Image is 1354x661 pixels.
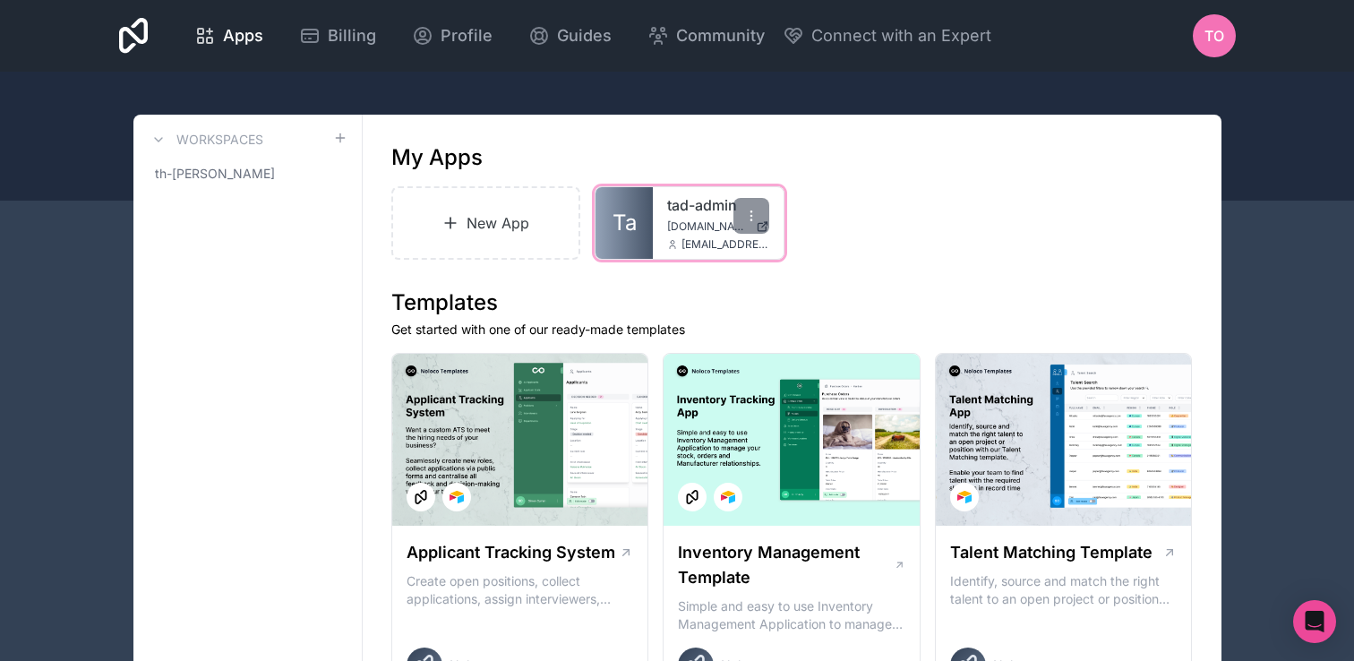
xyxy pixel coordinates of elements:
[557,23,612,48] span: Guides
[950,572,1178,608] p: Identify, source and match the right talent to an open project or position with our Talent Matchi...
[811,23,991,48] span: Connect with an Expert
[450,490,464,504] img: Airtable Logo
[678,540,893,590] h1: Inventory Management Template
[1293,600,1336,643] div: Open Intercom Messenger
[148,129,263,150] a: Workspaces
[148,158,347,190] a: th-[PERSON_NAME]
[391,143,483,172] h1: My Apps
[391,186,581,260] a: New App
[407,540,615,565] h1: Applicant Tracking System
[783,23,991,48] button: Connect with an Expert
[407,572,634,608] p: Create open positions, collect applications, assign interviewers, centralise candidate feedback a...
[667,194,769,216] a: tad-admin
[667,219,769,234] a: [DOMAIN_NAME]
[285,16,390,56] a: Billing
[441,23,493,48] span: Profile
[391,288,1193,317] h1: Templates
[223,23,263,48] span: Apps
[328,23,376,48] span: Billing
[667,219,749,234] span: [DOMAIN_NAME]
[681,237,769,252] span: [EMAIL_ADDRESS][DOMAIN_NAME]
[1204,25,1224,47] span: TO
[676,23,765,48] span: Community
[176,131,263,149] h3: Workspaces
[613,209,637,237] span: Ta
[950,540,1153,565] h1: Talent Matching Template
[398,16,507,56] a: Profile
[391,321,1193,339] p: Get started with one of our ready-made templates
[596,187,653,259] a: Ta
[155,165,275,183] span: th-[PERSON_NAME]
[514,16,626,56] a: Guides
[678,597,905,633] p: Simple and easy to use Inventory Management Application to manage your stock, orders and Manufact...
[721,490,735,504] img: Airtable Logo
[633,16,779,56] a: Community
[180,16,278,56] a: Apps
[957,490,972,504] img: Airtable Logo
